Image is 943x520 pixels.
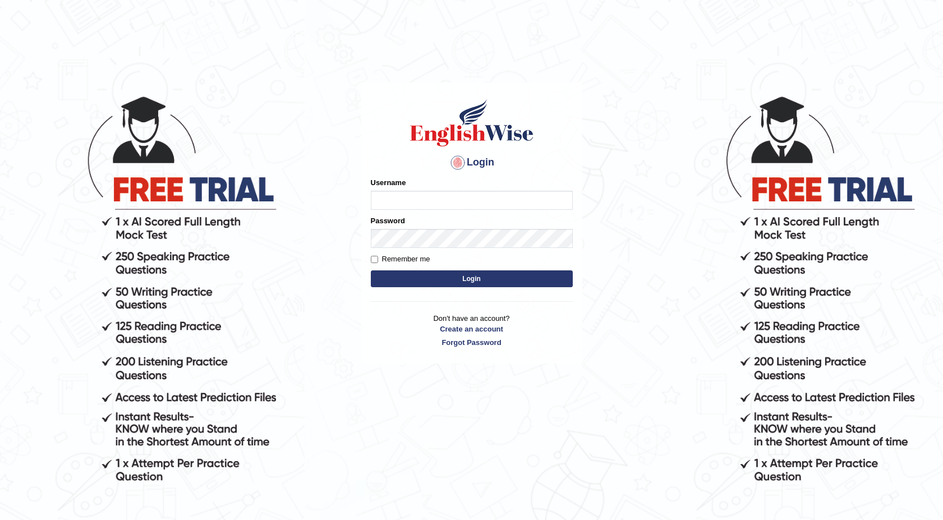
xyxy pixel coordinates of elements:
[371,215,405,226] label: Password
[371,177,406,188] label: Username
[371,254,430,265] label: Remember me
[371,337,573,348] a: Forgot Password
[371,256,378,263] input: Remember me
[371,154,573,172] h4: Login
[408,98,536,148] img: Logo of English Wise sign in for intelligent practice with AI
[371,270,573,287] button: Login
[371,324,573,334] a: Create an account
[371,313,573,348] p: Don't have an account?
